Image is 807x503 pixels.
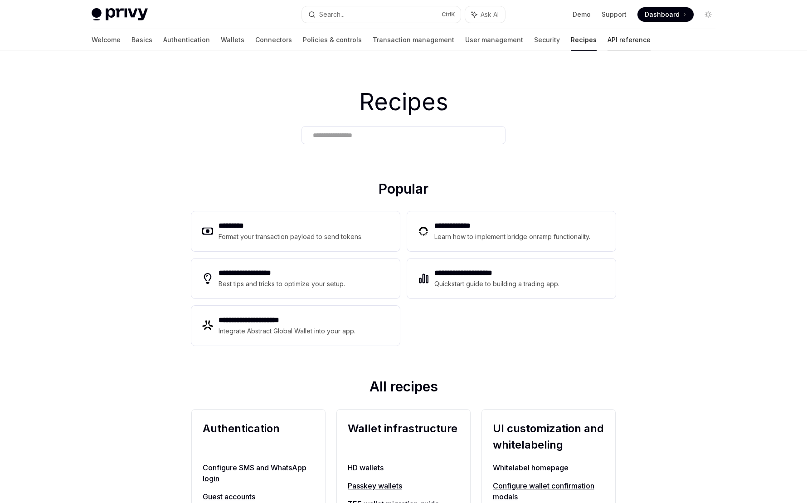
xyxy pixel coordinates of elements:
[203,420,314,453] h2: Authentication
[92,8,148,21] img: light logo
[92,29,121,51] a: Welcome
[434,278,560,289] div: Quickstart guide to building a trading app.
[191,211,400,251] a: **** ****Format your transaction payload to send tokens.
[203,491,314,502] a: Guest accounts
[701,7,715,22] button: Toggle dark mode
[319,9,345,20] div: Search...
[303,29,362,51] a: Policies & controls
[407,211,616,251] a: **** **** ***Learn how to implement bridge onramp functionality.
[255,29,292,51] a: Connectors
[219,326,356,337] div: Integrate Abstract Global Wallet into your app.
[571,29,597,51] a: Recipes
[602,10,627,19] a: Support
[465,6,505,23] button: Ask AI
[493,420,604,453] h2: UI customization and whitelabeling
[191,181,616,200] h2: Popular
[493,462,604,473] a: Whitelabel homepage
[434,231,593,242] div: Learn how to implement bridge onramp functionality.
[493,480,604,502] a: Configure wallet confirmation modals
[442,11,455,18] span: Ctrl K
[131,29,152,51] a: Basics
[573,10,591,19] a: Demo
[348,462,459,473] a: HD wallets
[203,462,314,484] a: Configure SMS and WhatsApp login
[348,480,459,491] a: Passkey wallets
[534,29,560,51] a: Security
[348,420,459,453] h2: Wallet infrastructure
[645,10,680,19] span: Dashboard
[221,29,244,51] a: Wallets
[608,29,651,51] a: API reference
[373,29,454,51] a: Transaction management
[637,7,694,22] a: Dashboard
[219,278,346,289] div: Best tips and tricks to optimize your setup.
[163,29,210,51] a: Authentication
[219,231,363,242] div: Format your transaction payload to send tokens.
[481,10,499,19] span: Ask AI
[191,378,616,398] h2: All recipes
[465,29,523,51] a: User management
[302,6,461,23] button: Search...CtrlK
